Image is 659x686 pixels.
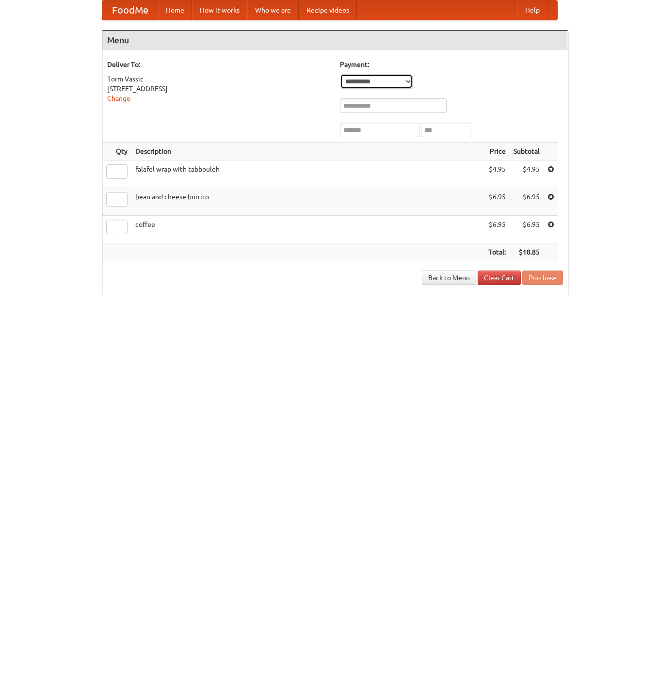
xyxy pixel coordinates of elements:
a: Clear Cart [478,271,521,285]
td: $6.95 [484,216,510,243]
button: Purchase [522,271,563,285]
a: FoodMe [102,0,158,20]
th: Total: [484,243,510,261]
div: [STREET_ADDRESS] [107,84,330,94]
h4: Menu [102,31,568,50]
th: Qty [102,143,131,160]
td: $4.95 [484,160,510,188]
h5: Deliver To: [107,60,330,69]
td: bean and cheese burrito [131,188,484,216]
th: $18.85 [510,243,544,261]
th: Subtotal [510,143,544,160]
a: How it works [192,0,247,20]
td: coffee [131,216,484,243]
a: Change [107,95,130,102]
div: Torm Vassic [107,74,330,84]
th: Description [131,143,484,160]
td: falafel wrap with tabbouleh [131,160,484,188]
a: Back to Menu [422,271,476,285]
a: Who we are [247,0,299,20]
td: $6.95 [484,188,510,216]
h5: Payment: [340,60,563,69]
td: $4.95 [510,160,544,188]
td: $6.95 [510,188,544,216]
a: Recipe videos [299,0,357,20]
td: $6.95 [510,216,544,243]
a: Home [158,0,192,20]
a: Help [517,0,547,20]
th: Price [484,143,510,160]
